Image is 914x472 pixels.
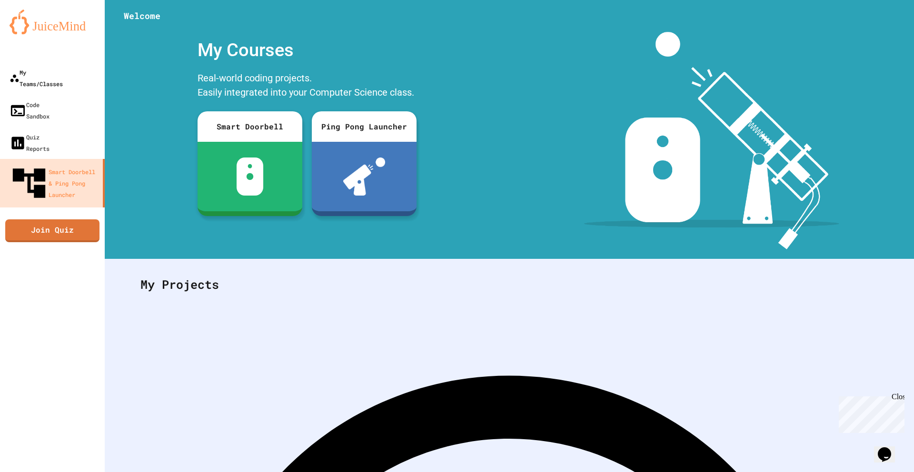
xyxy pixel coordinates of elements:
[198,111,302,142] div: Smart Doorbell
[10,131,50,154] div: Quiz Reports
[131,266,888,303] div: My Projects
[874,434,904,462] iframe: chat widget
[10,10,95,34] img: logo-orange.svg
[10,164,99,203] div: Smart Doorbell & Ping Pong Launcher
[193,69,421,104] div: Real-world coding projects. Easily integrated into your Computer Science class.
[343,157,386,196] img: ppl-with-ball.png
[193,32,421,69] div: My Courses
[584,32,839,249] img: banner-image-my-projects.png
[312,111,417,142] div: Ping Pong Launcher
[5,219,99,242] a: Join Quiz
[10,67,63,89] div: My Teams/Classes
[237,157,264,196] img: sdb-white.svg
[4,4,66,60] div: Chat with us now!Close
[835,393,904,433] iframe: chat widget
[10,99,50,122] div: Code Sandbox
